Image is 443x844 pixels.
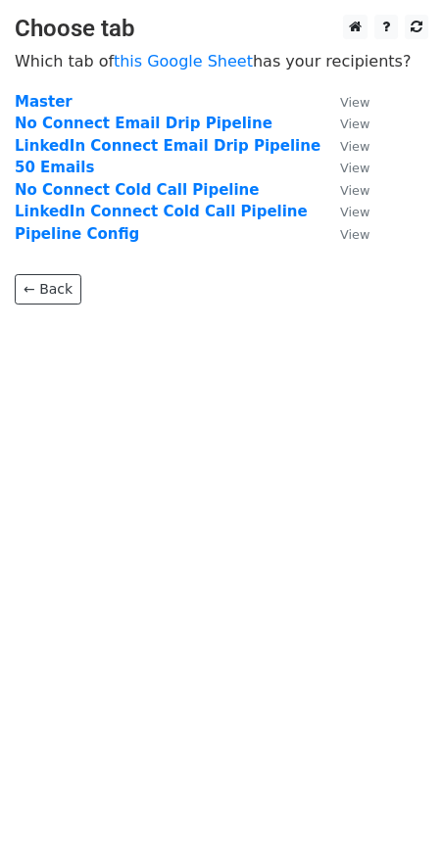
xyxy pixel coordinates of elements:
[320,181,369,199] a: View
[15,203,308,220] a: LinkedIn Connect Cold Call Pipeline
[15,159,94,176] a: 50 Emails
[320,115,369,132] a: View
[15,93,73,111] a: Master
[114,52,253,70] a: this Google Sheet
[15,15,428,43] h3: Choose tab
[340,227,369,242] small: View
[340,117,369,131] small: View
[340,205,369,219] small: View
[15,181,259,199] a: No Connect Cold Call Pipeline
[15,137,320,155] a: LinkedIn Connect Email Drip Pipeline
[320,203,369,220] a: View
[15,274,81,305] a: ← Back
[340,139,369,154] small: View
[15,225,139,243] a: Pipeline Config
[320,225,369,243] a: View
[15,115,272,132] a: No Connect Email Drip Pipeline
[340,183,369,198] small: View
[320,159,369,176] a: View
[340,95,369,110] small: View
[320,137,369,155] a: View
[15,51,428,71] p: Which tab of has your recipients?
[320,93,369,111] a: View
[340,161,369,175] small: View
